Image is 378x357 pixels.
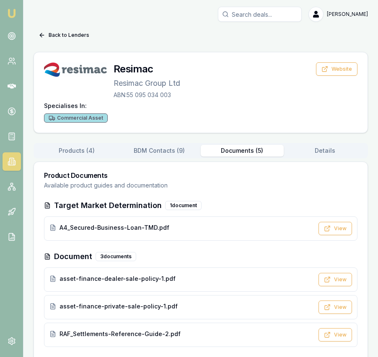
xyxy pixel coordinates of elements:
[54,251,92,262] h3: Document
[316,62,357,76] button: Website
[165,201,202,210] div: 1 document
[284,145,367,157] button: Details
[44,102,357,110] h4: Specialises In:
[44,181,357,190] p: Available product guides and documentation
[114,62,180,76] h3: Resimac
[318,300,352,314] button: View
[44,172,357,179] h3: Product Documents
[318,273,352,286] button: View
[35,145,118,157] button: Products ( 4 )
[60,330,181,338] span: RAF_Settlements-Reference-Guide-2.pdf
[44,113,108,123] div: Commercial Asset
[114,91,180,99] p: ABN: 55 095 034 003
[218,7,302,22] input: Search deals
[60,302,178,311] span: asset-finance-private-sale-policy-1.pdf
[96,252,136,261] div: 3 document s
[318,222,352,235] button: View
[318,328,352,342] button: View
[114,77,180,89] p: Resimac Group Ltd
[60,275,176,283] span: asset-finance-dealer-sale-policy-1.pdf
[327,11,368,18] span: [PERSON_NAME]
[7,8,17,18] img: emu-icon-u.png
[34,28,94,42] button: Back to Lenders
[60,223,169,232] span: A4_Secured-Business-Loan-TMD.pdf
[118,145,201,157] button: BDM Contacts ( 9 )
[54,200,162,211] h3: Target Market Determination
[201,145,284,157] button: Documents ( 5 )
[44,62,107,77] img: Resimac logo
